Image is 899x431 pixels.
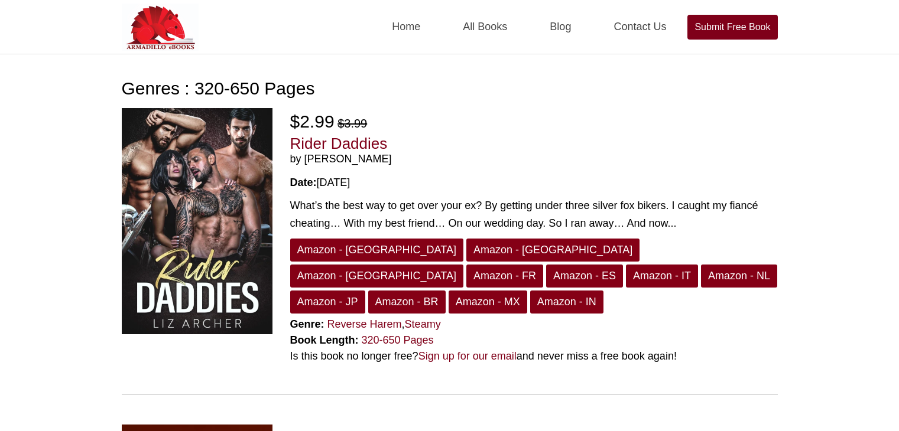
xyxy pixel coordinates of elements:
[290,318,324,330] strong: Genre:
[290,316,778,332] div: ,
[122,108,272,334] img: Rider Daddies
[290,265,463,288] a: Amazon - [GEOGRAPHIC_DATA]
[368,290,446,314] a: Amazon - BR
[418,350,517,362] a: Sign up for our email
[466,265,543,288] a: Amazon - FR
[466,239,640,262] a: Amazon - [GEOGRAPHIC_DATA]
[290,177,317,188] strong: Date:
[687,15,777,40] a: Submit Free Book
[327,318,402,330] a: Reverse Harem
[290,175,778,191] div: [DATE]
[337,117,367,130] del: $3.99
[290,348,778,364] div: Is this book no longer free? and never miss a free book again!
[362,334,434,346] a: 320-650 Pages
[701,265,777,288] a: Amazon - NL
[405,318,441,330] a: Steamy
[290,290,365,314] a: Amazon - JP
[449,290,527,314] a: Amazon - MX
[290,153,778,166] span: by [PERSON_NAME]
[626,265,698,288] a: Amazon - IT
[290,135,388,152] a: Rider Daddies
[290,334,359,346] strong: Book Length:
[122,4,199,51] img: Armadilloebooks
[546,265,623,288] a: Amazon - ES
[290,197,778,233] div: What’s the best way to get over your ex? By getting under three silver fox bikers. I caught my fi...
[122,78,778,99] h1: Genres : 320-650 Pages
[290,239,463,262] a: Amazon - [GEOGRAPHIC_DATA]
[530,290,603,314] a: Amazon - IN
[290,112,335,131] span: $2.99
